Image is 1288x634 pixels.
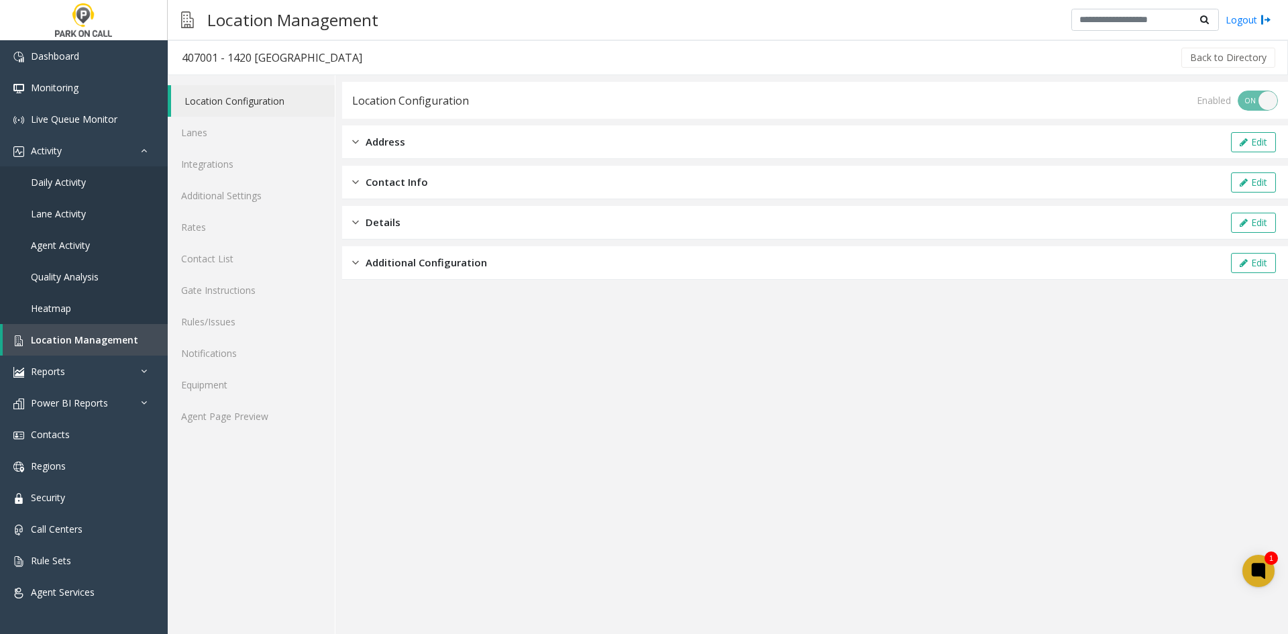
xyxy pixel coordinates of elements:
[352,255,359,270] img: closed
[13,493,24,504] img: 'icon'
[1197,93,1231,107] div: Enabled
[168,306,335,337] a: Rules/Issues
[31,50,79,62] span: Dashboard
[366,174,428,190] span: Contact Info
[13,556,24,567] img: 'icon'
[31,270,99,283] span: Quality Analysis
[31,491,65,504] span: Security
[13,52,24,62] img: 'icon'
[31,523,83,535] span: Call Centers
[13,525,24,535] img: 'icon'
[168,117,335,148] a: Lanes
[31,302,71,315] span: Heatmap
[366,255,487,270] span: Additional Configuration
[13,115,24,125] img: 'icon'
[1226,13,1271,27] a: Logout
[31,554,71,567] span: Rule Sets
[31,113,117,125] span: Live Queue Monitor
[1231,253,1276,273] button: Edit
[168,243,335,274] a: Contact List
[3,324,168,356] a: Location Management
[1231,213,1276,233] button: Edit
[31,144,62,157] span: Activity
[31,397,108,409] span: Power BI Reports
[182,49,362,66] div: 407001 - 1420 [GEOGRAPHIC_DATA]
[168,148,335,180] a: Integrations
[181,3,194,36] img: pageIcon
[13,146,24,157] img: 'icon'
[168,369,335,401] a: Equipment
[352,92,469,109] div: Location Configuration
[168,401,335,432] a: Agent Page Preview
[31,81,78,94] span: Monitoring
[168,180,335,211] a: Additional Settings
[13,588,24,598] img: 'icon'
[13,462,24,472] img: 'icon'
[1265,551,1278,565] div: 1
[31,239,90,252] span: Agent Activity
[1231,172,1276,193] button: Edit
[168,211,335,243] a: Rates
[31,176,86,189] span: Daily Activity
[13,430,24,441] img: 'icon'
[1181,48,1275,68] button: Back to Directory
[13,399,24,409] img: 'icon'
[1231,132,1276,152] button: Edit
[1260,13,1271,27] img: logout
[352,215,359,230] img: closed
[201,3,385,36] h3: Location Management
[31,333,138,346] span: Location Management
[13,83,24,94] img: 'icon'
[31,365,65,378] span: Reports
[31,460,66,472] span: Regions
[352,174,359,190] img: closed
[366,215,400,230] span: Details
[31,207,86,220] span: Lane Activity
[168,337,335,369] a: Notifications
[366,134,405,150] span: Address
[13,367,24,378] img: 'icon'
[31,428,70,441] span: Contacts
[31,586,95,598] span: Agent Services
[13,335,24,346] img: 'icon'
[171,85,335,117] a: Location Configuration
[168,274,335,306] a: Gate Instructions
[352,134,359,150] img: closed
